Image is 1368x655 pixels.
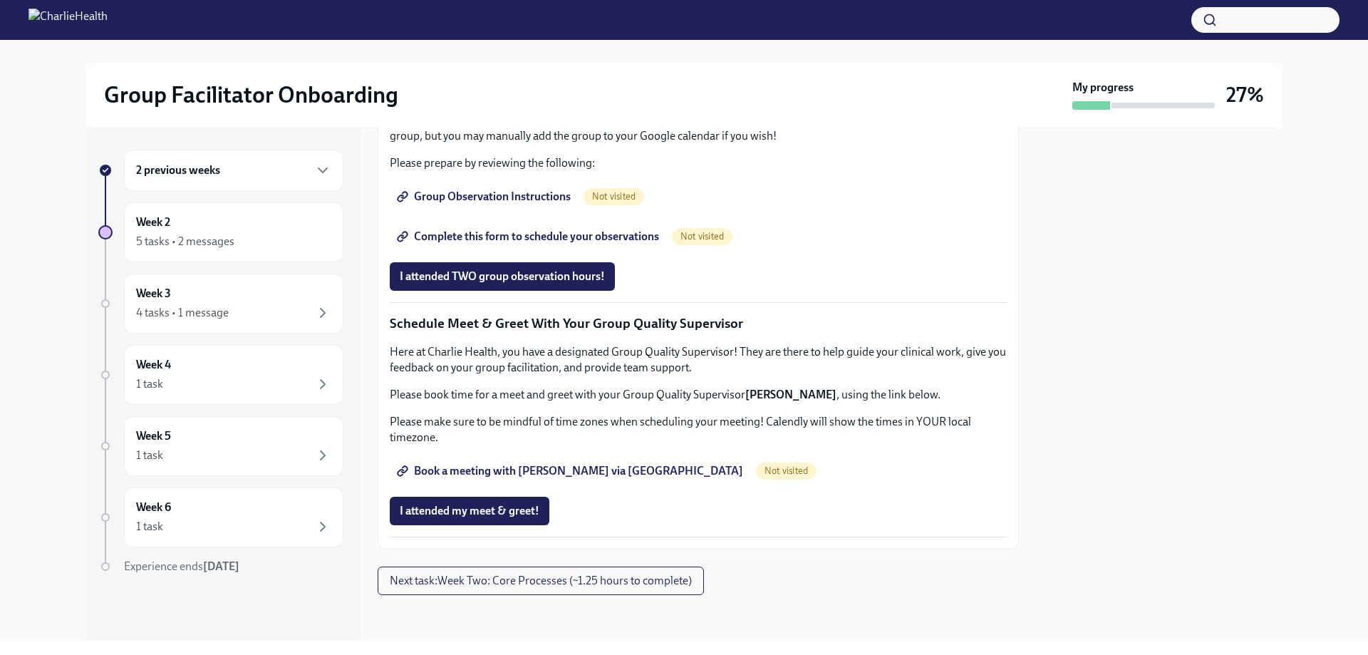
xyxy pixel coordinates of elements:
[390,222,669,251] a: Complete this form to schedule your observations
[390,182,581,211] a: Group Observation Instructions
[390,155,1007,171] p: Please prepare by reviewing the following:
[390,414,1007,445] p: Please make sure to be mindful of time zones when scheduling your meeting! Calendly will show the...
[124,559,239,573] span: Experience ends
[136,357,171,373] h6: Week 4
[136,163,220,178] h6: 2 previous weeks
[1072,80,1134,96] strong: My progress
[203,559,239,573] strong: [DATE]
[390,574,692,588] span: Next task : Week Two: Core Processes (~1.25 hours to complete)
[400,464,743,478] span: Book a meeting with [PERSON_NAME] via [GEOGRAPHIC_DATA]
[400,229,659,244] span: Complete this form to schedule your observations
[1226,82,1264,108] h3: 27%
[136,500,171,515] h6: Week 6
[136,286,171,301] h6: Week 3
[136,519,163,535] div: 1 task
[745,388,836,401] strong: [PERSON_NAME]
[672,231,732,242] span: Not visited
[390,113,1007,144] p: You will receive an email confirmation with the group you are scheduled to shadow. You will recei...
[390,262,615,291] button: I attended TWO group observation hours!
[28,9,108,31] img: CharlieHealth
[136,376,163,392] div: 1 task
[98,416,343,476] a: Week 51 task
[756,465,817,476] span: Not visited
[136,215,170,230] h6: Week 2
[378,567,704,595] button: Next task:Week Two: Core Processes (~1.25 hours to complete)
[390,497,549,525] button: I attended my meet & greet!
[390,387,1007,403] p: Please book time for a meet and greet with your Group Quality Supervisor , using the link below.
[400,269,605,284] span: I attended TWO group observation hours!
[98,202,343,262] a: Week 25 tasks • 2 messages
[136,428,171,444] h6: Week 5
[98,274,343,334] a: Week 34 tasks • 1 message
[124,150,343,191] div: 2 previous weeks
[390,457,753,485] a: Book a meeting with [PERSON_NAME] via [GEOGRAPHIC_DATA]
[136,305,229,321] div: 4 tasks • 1 message
[98,345,343,405] a: Week 41 task
[400,190,571,204] span: Group Observation Instructions
[104,81,398,109] h2: Group Facilitator Onboarding
[584,191,644,202] span: Not visited
[390,344,1007,376] p: Here at Charlie Health, you have a designated Group Quality Supervisor! They are there to help gu...
[136,234,234,249] div: 5 tasks • 2 messages
[400,504,539,518] span: I attended my meet & greet!
[98,488,343,547] a: Week 61 task
[136,448,163,463] div: 1 task
[390,314,1007,333] p: Schedule Meet & Greet With Your Group Quality Supervisor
